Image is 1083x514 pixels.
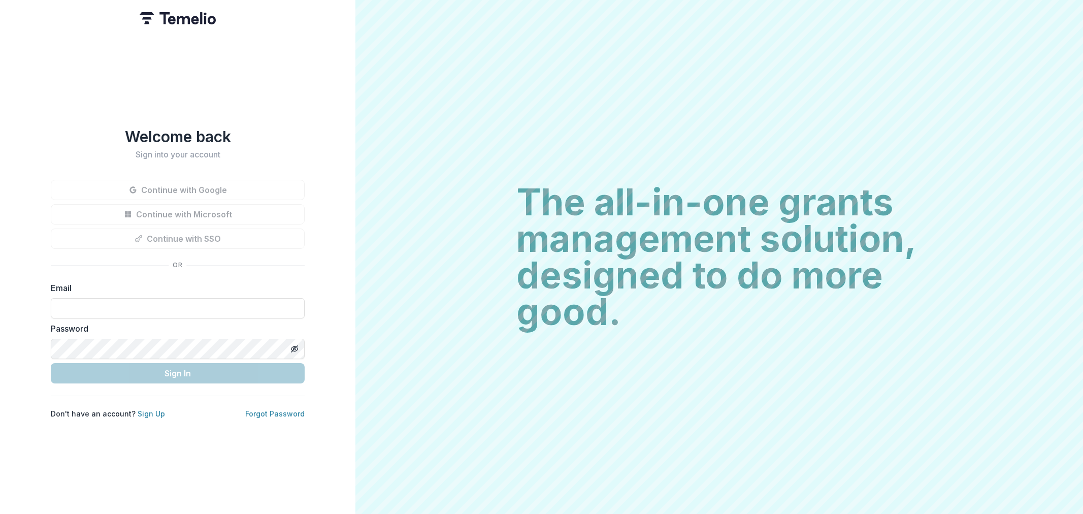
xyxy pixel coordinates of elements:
[51,180,305,200] button: Continue with Google
[51,150,305,159] h2: Sign into your account
[51,363,305,383] button: Sign In
[140,12,216,24] img: Temelio
[51,127,305,146] h1: Welcome back
[51,204,305,224] button: Continue with Microsoft
[138,409,165,418] a: Sign Up
[51,323,299,335] label: Password
[286,341,303,357] button: Toggle password visibility
[245,409,305,418] a: Forgot Password
[51,282,299,294] label: Email
[51,229,305,249] button: Continue with SSO
[51,408,165,419] p: Don't have an account?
